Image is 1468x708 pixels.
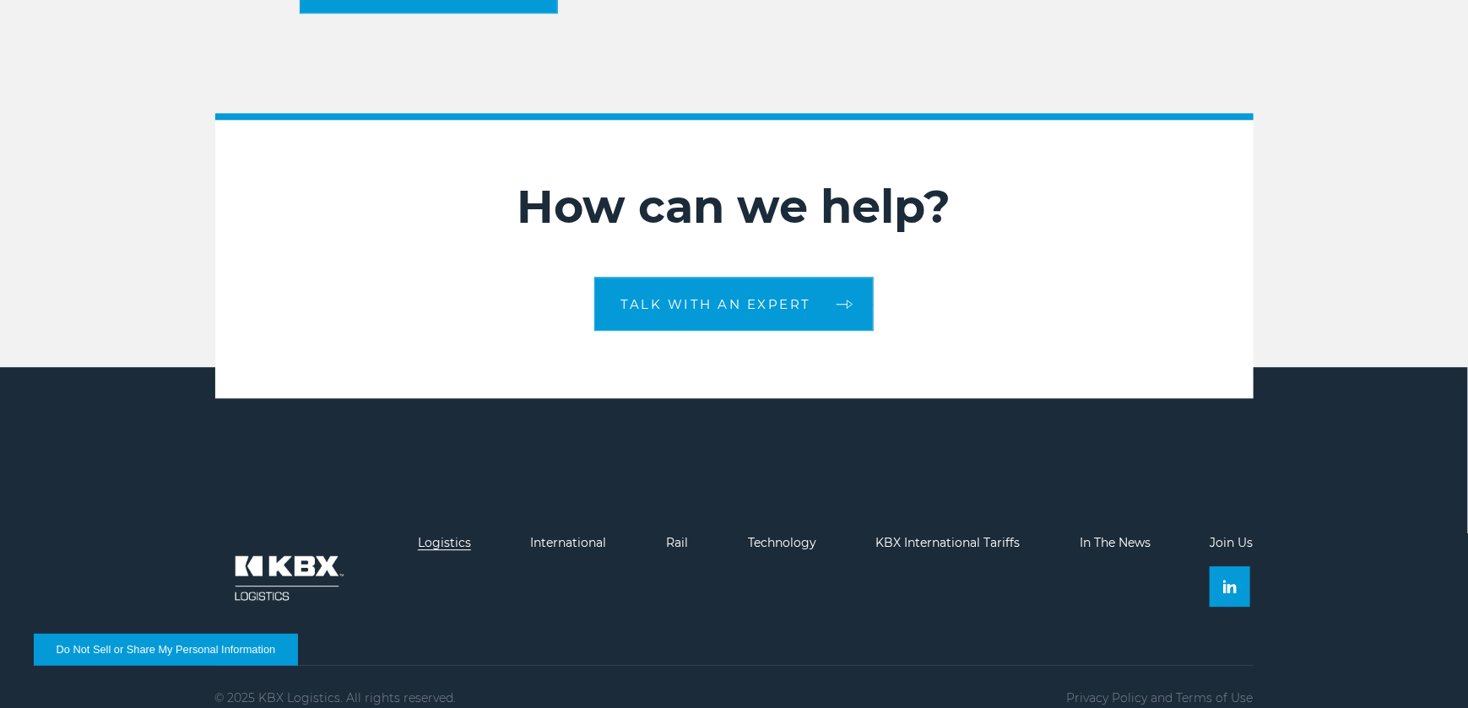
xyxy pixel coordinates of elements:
button: Do Not Sell or Share My Personal Information [34,634,298,666]
a: Terms of Use [1177,690,1254,705]
a: Join Us [1210,535,1253,550]
a: Technology [748,535,816,550]
a: Rail [666,535,688,550]
a: International [531,535,607,550]
img: kbx logo [215,536,359,620]
a: Talk With An Expert arrow arrow [594,277,874,331]
a: Logistics [418,535,471,550]
span: Talk With An Expert [620,298,811,311]
img: Linkedin [1223,580,1237,593]
p: © 2025 KBX Logistics. All rights reserved. [215,691,457,705]
a: In The News [1080,535,1151,550]
a: Privacy Policy [1067,690,1148,705]
h2: How can we help? [215,179,1254,235]
a: KBX International Tariffs [875,535,1020,550]
span: and [1151,690,1173,705]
